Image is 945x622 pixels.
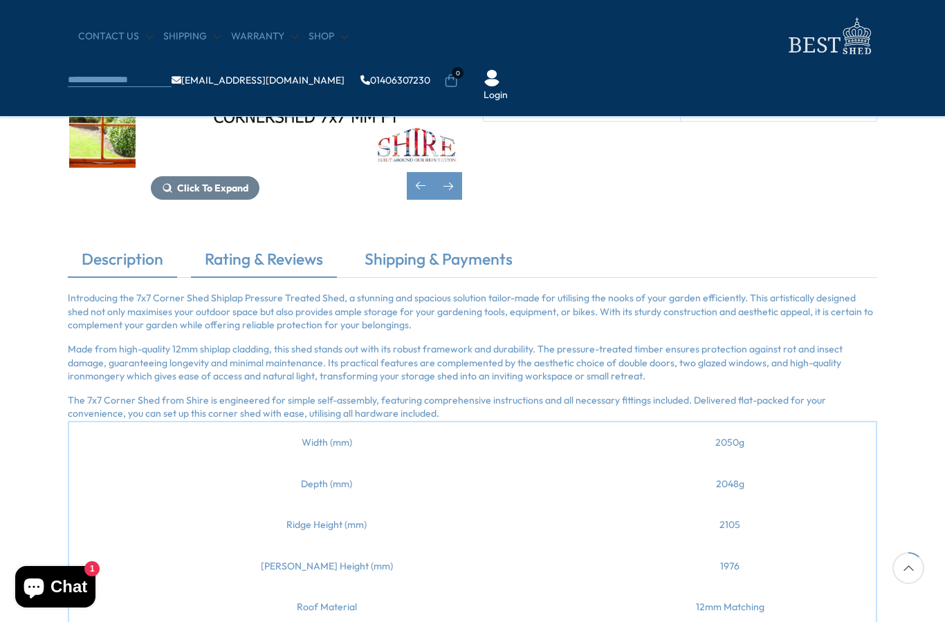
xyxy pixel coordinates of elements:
td: 2105 [585,505,877,546]
a: CONTACT US [78,30,153,44]
span: Click To Expand [177,182,248,194]
button: Click To Expand [151,176,259,200]
div: 8 / 8 [68,75,137,169]
a: 0 [444,74,458,88]
a: Shipping [163,30,221,44]
a: 01406307230 [360,75,430,85]
span: 0 [452,67,464,79]
td: Width (mm) [68,422,585,464]
div: Next slide [434,172,462,200]
img: JoineryOpeningWindow_f4418bb4-7fde-4c57-b2f3-d58650b76132_200x200.jpg [69,76,136,168]
p: Introducing the 7x7 Corner Shed Shiplap Pressure Treated Shed, a stunning and spacious solution t... [68,292,877,332]
td: 2048g [585,464,877,505]
a: Warranty [231,30,298,44]
a: Login [484,88,508,102]
p: The 7x7 Corner Shed from Shire is engineered for simple self-assembly, featuring comprehensive in... [68,394,877,421]
td: [PERSON_NAME] Height (mm) [68,546,585,587]
td: 2050g [585,422,877,464]
div: Previous slide [407,172,434,200]
a: Description [68,248,177,277]
p: Made from high-quality 12mm shiplap cladding, this shed stands out with its robust framework and ... [68,343,877,384]
td: Depth (mm) [68,464,585,505]
img: User Icon [484,70,500,86]
td: 1976 [585,546,877,587]
img: logo [780,14,877,59]
a: Shipping & Payments [351,248,526,277]
inbox-online-store-chat: Shopify online store chat [11,566,100,611]
a: [EMAIL_ADDRESS][DOMAIN_NAME] [172,75,345,85]
a: Rating & Reviews [191,248,337,277]
a: Shop [309,30,348,44]
td: Ridge Height (mm) [68,505,585,546]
